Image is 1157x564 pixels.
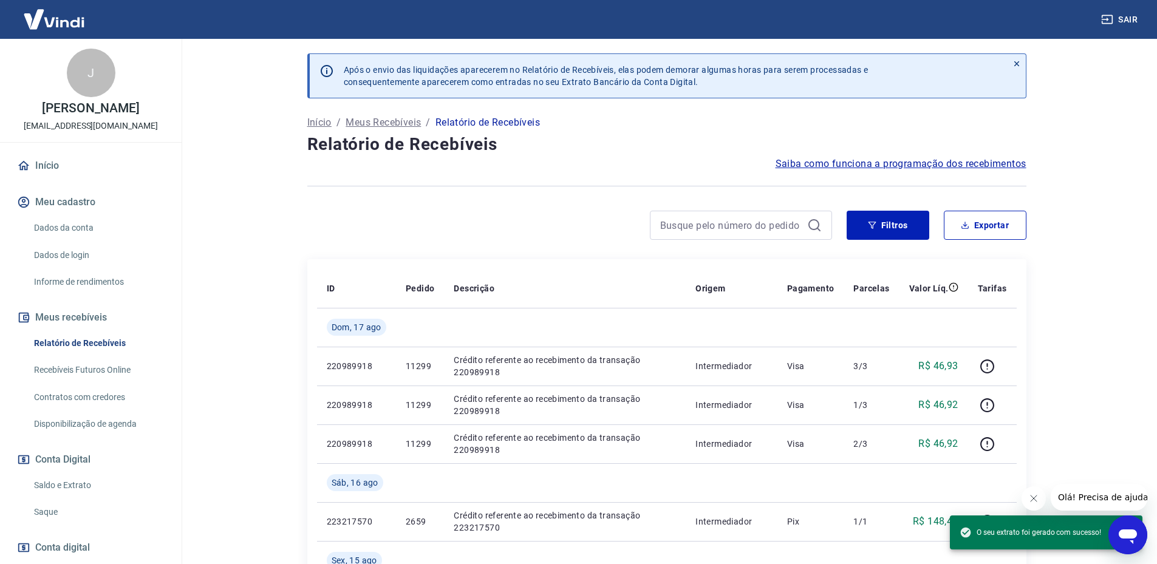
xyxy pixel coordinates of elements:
input: Busque pelo número do pedido [660,216,802,234]
a: Recebíveis Futuros Online [29,358,167,382]
p: 1/3 [853,399,889,411]
a: Saiba como funciona a programação dos recebimentos [776,157,1026,171]
a: Início [15,152,167,179]
a: Saldo e Extrato [29,473,167,498]
a: Dados de login [29,243,167,268]
h4: Relatório de Recebíveis [307,132,1026,157]
a: Início [307,115,332,130]
p: Crédito referente ao recebimento da transação 223217570 [454,509,676,534]
p: R$ 46,93 [918,359,958,373]
p: 1/1 [853,515,889,528]
p: 11299 [406,438,434,450]
span: Sáb, 16 ago [332,477,378,489]
p: Crédito referente ao recebimento da transação 220989918 [454,393,676,417]
a: Contratos com credores [29,385,167,410]
div: J [67,49,115,97]
a: Informe de rendimentos [29,270,167,294]
span: Olá! Precisa de ajuda? [7,8,102,18]
p: 11299 [406,360,434,372]
a: Disponibilização de agenda [29,412,167,437]
p: Visa [787,399,834,411]
p: Crédito referente ao recebimento da transação 220989918 [454,354,676,378]
p: Intermediador [695,399,768,411]
iframe: Botão para abrir a janela de mensagens [1108,515,1147,554]
p: 220989918 [327,399,386,411]
button: Filtros [847,211,929,240]
button: Exportar [944,211,1026,240]
p: Origem [695,282,725,294]
button: Sair [1099,8,1142,31]
p: 2/3 [853,438,889,450]
p: Parcelas [853,282,889,294]
button: Meu cadastro [15,189,167,216]
p: Intermediador [695,360,768,372]
p: Valor Líq. [909,282,949,294]
a: Saque [29,500,167,525]
p: Pedido [406,282,434,294]
p: 223217570 [327,515,386,528]
p: R$ 46,92 [918,398,958,412]
a: Conta digital [15,534,167,561]
p: 3/3 [853,360,889,372]
p: R$ 46,92 [918,437,958,451]
p: Visa [787,360,834,372]
p: Crédito referente ao recebimento da transação 220989918 [454,432,676,456]
iframe: Mensagem da empresa [1051,484,1147,511]
a: Relatório de Recebíveis [29,331,167,356]
iframe: Fechar mensagem [1022,486,1046,511]
p: Relatório de Recebíveis [435,115,540,130]
p: 11299 [406,399,434,411]
p: Pagamento [787,282,834,294]
span: Dom, 17 ago [332,321,381,333]
p: Tarifas [978,282,1007,294]
p: 2659 [406,515,434,528]
img: Vindi [15,1,94,38]
p: 220989918 [327,438,386,450]
p: R$ 148,47 [913,514,958,529]
p: Visa [787,438,834,450]
p: [EMAIL_ADDRESS][DOMAIN_NAME] [24,120,158,132]
p: ID [327,282,335,294]
p: [PERSON_NAME] [42,102,139,115]
span: O seu extrato foi gerado com sucesso! [960,526,1101,539]
p: Após o envio das liquidações aparecerem no Relatório de Recebíveis, elas podem demorar algumas ho... [344,64,869,88]
p: 220989918 [327,360,386,372]
span: Conta digital [35,539,90,556]
p: Descrição [454,282,494,294]
p: / [426,115,430,130]
a: Meus Recebíveis [346,115,421,130]
p: / [336,115,341,130]
p: Intermediador [695,515,768,528]
button: Conta Digital [15,446,167,473]
button: Meus recebíveis [15,304,167,331]
p: Pix [787,515,834,528]
a: Dados da conta [29,216,167,240]
p: Intermediador [695,438,768,450]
